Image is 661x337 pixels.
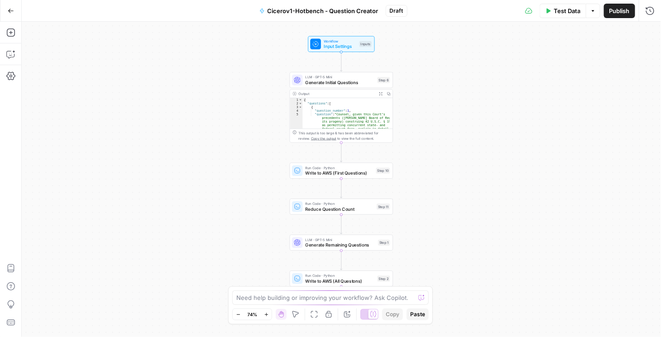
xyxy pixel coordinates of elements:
div: Output [299,91,375,96]
g: Edge from step_1 to step_2 [340,251,342,270]
div: LLM · GPT-5 MiniGenerate Remaining QuestionsStep 1 [290,235,393,251]
div: Run Code · PythonWrite to AWS (All Questons)Step 2 [290,271,393,286]
span: Publish [609,6,630,15]
div: Step 2 [378,275,390,281]
div: 3 [290,105,303,109]
div: 4 [290,109,303,113]
div: 2 [290,102,303,105]
span: Cicerov1-Hotbench - Question Creator [268,6,378,15]
span: Toggle code folding, rows 2 through 8 [299,102,302,105]
div: Step 11 [377,204,390,209]
div: Run Code · PythonWrite to AWS (First Questions)Step 10 [290,163,393,179]
span: Run Code · Python [305,165,373,171]
span: Paste [410,310,425,318]
div: Step 10 [376,168,390,174]
span: Copy [386,310,399,318]
div: WorkflowInput SettingsInputs [290,36,393,52]
div: 5 [290,113,303,208]
button: Copy [382,309,403,320]
span: Workflow [324,38,357,44]
g: Edge from step_11 to step_1 [340,214,342,234]
span: 74% [247,311,257,318]
div: Run Code · PythonReduce Question CountStep 11 [290,199,393,214]
span: Draft [390,7,403,15]
span: Copy the output [311,136,336,140]
span: LLM · GPT-5 Mini [305,74,374,80]
span: Write to AWS (All Questons) [305,278,374,285]
button: Paste [407,309,429,320]
div: Step 1 [378,240,390,246]
g: Edge from step_6 to step_10 [340,142,342,162]
g: Edge from step_10 to step_11 [340,179,342,198]
span: Write to AWS (First Questions) [305,170,373,176]
button: Test Data [540,4,586,18]
span: Reduce Question Count [305,206,374,213]
button: Cicerov1-Hotbench - Question Creator [254,4,384,18]
button: Publish [604,4,635,18]
span: Run Code · Python [305,273,374,279]
div: 1 [290,98,303,102]
span: Run Code · Python [305,201,374,206]
g: Edge from start to step_6 [340,52,342,71]
span: LLM · GPT-5 Mini [305,237,375,242]
span: Input Settings [324,43,357,50]
div: This output is too large & has been abbreviated for review. to view the full content. [299,130,390,141]
span: Toggle code folding, rows 3 through 7 [299,105,302,109]
div: Step 6 [378,77,390,83]
span: Toggle code folding, rows 1 through 9 [299,98,302,102]
span: Test Data [554,6,580,15]
span: Generate Initial Questions [305,79,374,86]
span: Generate Remaining Questions [305,242,375,248]
div: Inputs [359,41,372,47]
div: LLM · GPT-5 MiniGenerate Initial QuestionsStep 6Output{ "questions":[ { "question_number":1, "que... [290,72,393,142]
